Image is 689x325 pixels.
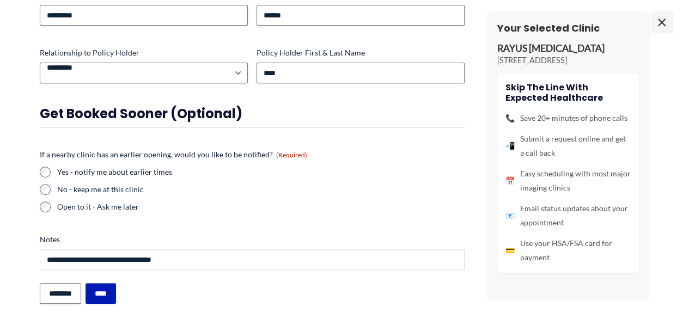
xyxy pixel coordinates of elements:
li: Save 20+ minutes of phone calls [505,111,631,125]
h3: Get booked sooner (optional) [40,105,465,122]
h4: Skip the line with Expected Healthcare [505,82,631,103]
span: 💳 [505,243,515,257]
span: 📅 [505,174,515,188]
legend: If a nearby clinic has an earlier opening, would you like to be notified? [40,149,307,160]
label: Relationship to Policy Holder [40,47,248,58]
label: Notes [40,234,465,245]
label: No - keep me at this clinic [57,184,465,195]
span: 📧 [505,209,515,223]
p: RAYUS [MEDICAL_DATA] [497,42,639,55]
span: 📲 [505,139,515,153]
label: Yes - notify me about earlier times [57,167,465,177]
li: Easy scheduling with most major imaging clinics [505,167,631,195]
label: Policy Holder First & Last Name [257,47,465,58]
li: Use your HSA/FSA card for payment [505,236,631,265]
label: Open to it - Ask me later [57,201,465,212]
span: (Required) [276,151,307,159]
h3: Your Selected Clinic [497,22,639,34]
p: [STREET_ADDRESS] [497,55,639,66]
span: 📞 [505,111,515,125]
span: × [651,11,673,33]
li: Submit a request online and get a call back [505,132,631,160]
li: Email status updates about your appointment [505,201,631,230]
